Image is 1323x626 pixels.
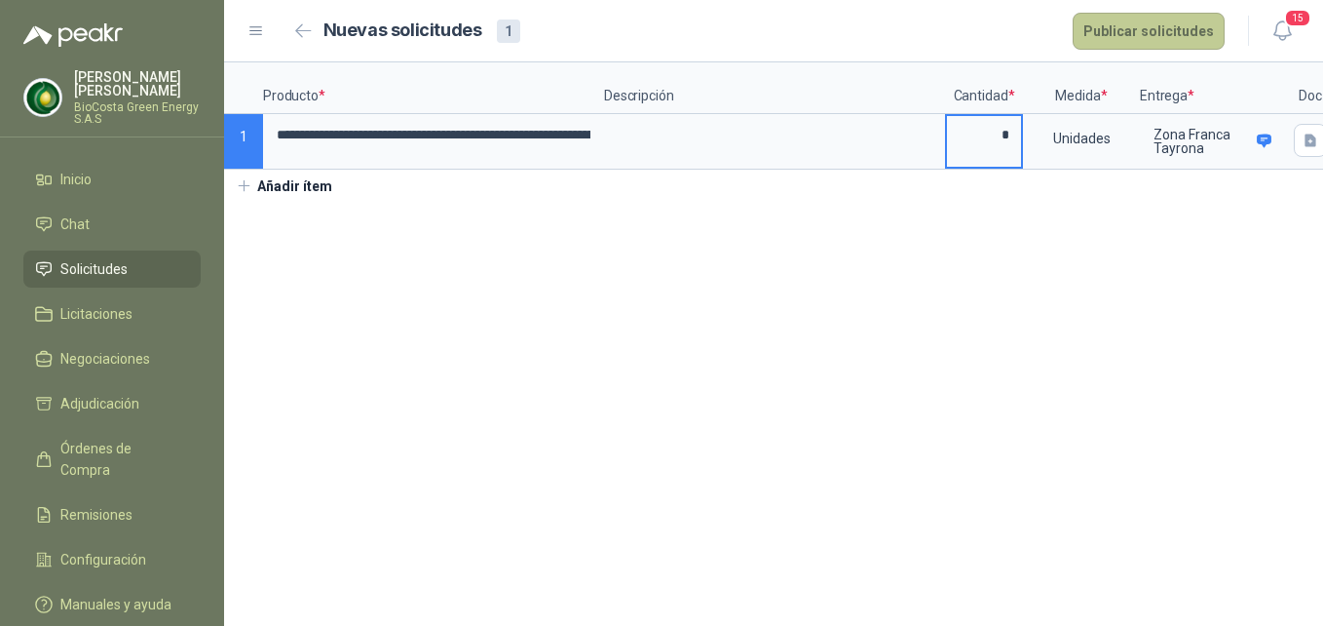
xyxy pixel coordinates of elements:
[23,295,201,333] a: Licitaciones
[24,79,61,116] img: Company Logo
[23,496,201,533] a: Remisiones
[60,258,128,280] span: Solicitudes
[74,101,201,125] p: BioCosta Green Energy S.A.S
[604,62,945,114] p: Descripción
[60,504,132,526] span: Remisiones
[60,348,150,370] span: Negociaciones
[23,340,201,377] a: Negociaciones
[23,251,201,288] a: Solicitudes
[1073,13,1225,50] button: Publicar solicitudes
[60,549,146,570] span: Configuración
[323,17,482,45] h2: Nuevas solicitudes
[1023,62,1140,114] p: Medida
[23,586,201,623] a: Manuales y ayuda
[224,170,344,203] button: Añadir ítem
[263,62,604,114] p: Producto
[224,114,263,170] p: 1
[1284,9,1311,27] span: 15
[945,62,1023,114] p: Cantidad
[1153,128,1250,155] p: Zona Franca Tayrona
[1265,14,1300,49] button: 15
[60,303,132,325] span: Licitaciones
[60,393,139,414] span: Adjudicación
[23,23,123,47] img: Logo peakr
[60,214,90,235] span: Chat
[23,541,201,578] a: Configuración
[74,70,201,98] p: [PERSON_NAME] [PERSON_NAME]
[23,206,201,243] a: Chat
[60,438,182,481] span: Órdenes de Compra
[60,594,171,615] span: Manuales y ayuda
[1025,116,1138,161] div: Unidades
[497,20,520,43] div: 1
[23,161,201,198] a: Inicio
[23,430,201,489] a: Órdenes de Compra
[60,169,92,190] span: Inicio
[23,385,201,422] a: Adjudicación
[1140,62,1286,114] p: Entrega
